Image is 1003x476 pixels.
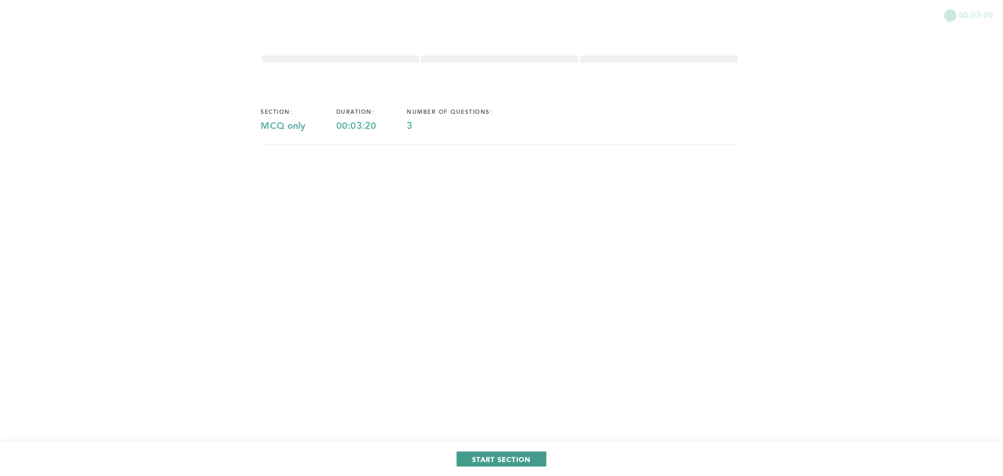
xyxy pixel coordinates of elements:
span: 00:03:20 [959,9,994,20]
div: 00:03:20 [336,121,407,132]
div: 3 [407,121,523,132]
div: MCQ only [261,121,337,132]
button: START SECTION [457,452,546,467]
div: duration: [336,109,407,116]
div: number of questions: [407,109,523,116]
div: section: [261,109,337,116]
span: START SECTION [472,455,530,464]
